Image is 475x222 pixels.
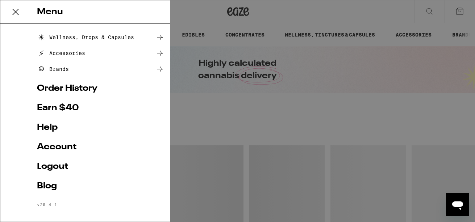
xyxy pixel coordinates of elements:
div: Menu [31,0,170,24]
a: Blog [37,182,164,191]
a: Wellness, Drops & Capsules [37,33,164,42]
div: Wellness, Drops & Capsules [37,33,134,42]
iframe: Button to launch messaging window, conversation in progress [446,193,469,216]
a: Help [37,123,164,132]
a: Order History [37,84,164,93]
a: Logout [37,162,164,171]
span: v 20.4.1 [37,202,57,207]
div: Accessories [37,49,85,57]
a: Account [37,143,164,151]
div: Brands [37,65,69,73]
a: Accessories [37,49,164,57]
a: Earn $ 40 [37,104,164,112]
a: Brands [37,65,164,73]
